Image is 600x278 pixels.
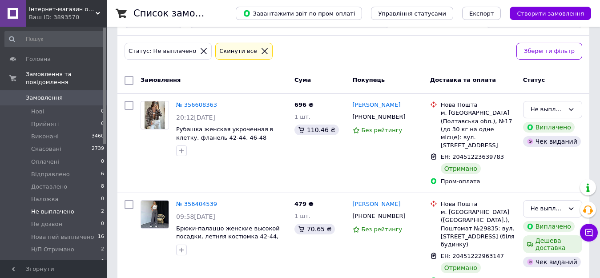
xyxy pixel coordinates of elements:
[92,133,104,141] span: 3460
[294,201,314,207] span: 479 ₴
[101,208,104,216] span: 2
[176,213,215,220] span: 09:58[DATE]
[294,125,339,135] div: 110.46 ₴
[31,195,59,203] span: Наложка
[26,94,63,102] span: Замовлення
[441,153,504,160] span: ЕН: 20451223639783
[101,183,104,191] span: 8
[430,77,496,83] span: Доставка та оплата
[31,183,67,191] span: Доставлено
[523,136,581,147] div: Чек виданий
[176,126,274,149] a: Рубашка женская укроченная в клетку, фланель 42-44, 46-48 син832-698 Принт 1, 42/44
[236,7,362,20] button: Завантажити звіт по пром-оплаті
[26,70,107,86] span: Замовлення та повідомлення
[441,163,481,174] div: Отримано
[31,220,62,228] span: Не дозвон
[31,208,74,216] span: Не выплачено
[441,253,504,259] span: ЕН: 20451222963147
[580,224,598,242] button: Чат з покупцем
[141,77,181,83] span: Замовлення
[217,47,259,56] div: Cкинути все
[353,200,401,209] a: [PERSON_NAME]
[31,258,83,266] span: Ожидаем оплату
[523,221,575,232] div: Виплачено
[517,10,584,17] span: Створити замовлення
[31,246,74,254] span: Н/П Отримано
[133,8,224,19] h1: Список замовлень
[29,13,107,21] div: Ваш ID: 3893570
[243,9,355,17] span: Завантажити звіт по пром-оплаті
[31,145,61,153] span: Скасовані
[101,246,104,254] span: 2
[353,77,385,83] span: Покупець
[523,235,582,253] div: Дешева доставка
[294,213,310,219] span: 1 шт.
[31,233,94,241] span: Нова пей выплачено
[31,170,70,178] span: Відправлено
[98,233,104,241] span: 16
[294,224,335,234] div: 70.65 ₴
[31,158,59,166] span: Оплачені
[127,47,198,56] div: Статус: Не выплачено
[523,77,545,83] span: Статус
[176,101,217,108] a: № 356608363
[101,195,104,203] span: 0
[524,47,575,56] span: Зберегти фільтр
[523,122,575,133] div: Виплачено
[29,5,96,13] span: Інтернет-магазин одягу «Richie»
[371,7,453,20] button: Управління статусами
[294,113,310,120] span: 1 шт.
[141,101,169,129] a: Фото товару
[469,10,494,17] span: Експорт
[101,120,104,128] span: 6
[351,210,407,222] div: [PHONE_NUMBER]
[31,108,44,116] span: Нові
[523,257,581,267] div: Чек виданий
[531,105,564,114] div: Не выплачено
[31,133,59,141] span: Виконані
[31,120,59,128] span: Прийняті
[378,10,446,17] span: Управління статусами
[101,220,104,228] span: 0
[441,101,516,109] div: Нова Пошта
[510,7,591,20] button: Створити замовлення
[441,200,516,208] div: Нова Пошта
[294,77,311,83] span: Cума
[141,200,169,229] a: Фото товару
[441,177,516,185] div: Пром-оплата
[294,101,314,108] span: 696 ₴
[101,108,104,116] span: 0
[101,170,104,178] span: 6
[92,145,104,153] span: 2739
[176,201,217,207] a: № 356404539
[101,258,104,266] span: 0
[441,208,516,249] div: м. [GEOGRAPHIC_DATA] ([GEOGRAPHIC_DATA].), Поштомат №29835: вул. [STREET_ADDRESS] (біля будинку)
[362,226,403,233] span: Без рейтингу
[145,101,165,129] img: Фото товару
[101,158,104,166] span: 0
[26,55,51,63] span: Головна
[353,101,401,109] a: [PERSON_NAME]
[531,204,564,214] div: Не выплачено
[4,31,105,47] input: Пошук
[176,114,215,121] span: 20:12[DATE]
[441,262,481,273] div: Отримано
[176,225,280,248] a: Брюки-палаццо женские высокой посадки, летняя костюмка 42-44, 46-48 (5) Sin824-1547
[516,43,582,60] button: Зберегти фільтр
[441,109,516,149] div: м. [GEOGRAPHIC_DATA] (Полтавська обл.), №17 (до 30 кг на одне місце): вул. [STREET_ADDRESS]
[351,111,407,123] div: [PHONE_NUMBER]
[362,127,403,133] span: Без рейтингу
[462,7,501,20] button: Експорт
[141,201,169,228] img: Фото товару
[501,10,591,16] a: Створити замовлення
